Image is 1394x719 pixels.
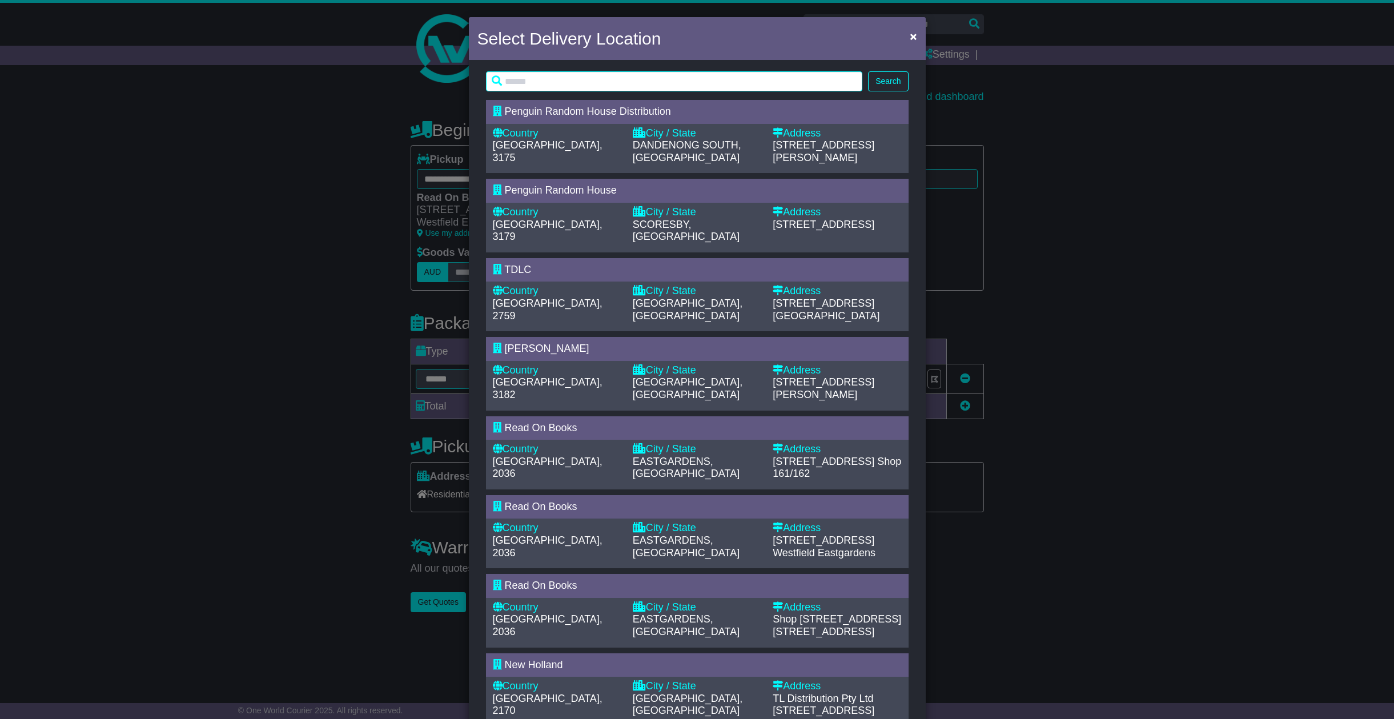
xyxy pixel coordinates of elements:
[773,601,901,614] div: Address
[493,693,602,717] span: [GEOGRAPHIC_DATA], 2170
[773,456,874,467] span: [STREET_ADDRESS]
[633,219,740,243] span: SCORESBY, [GEOGRAPHIC_DATA]
[493,680,621,693] div: Country
[633,364,761,377] div: City / State
[493,298,602,322] span: [GEOGRAPHIC_DATA], 2759
[477,26,661,51] h4: Select Delivery Location
[633,298,742,322] span: [GEOGRAPHIC_DATA], [GEOGRAPHIC_DATA]
[493,376,602,400] span: [GEOGRAPHIC_DATA], 3182
[493,206,621,219] div: Country
[773,547,875,559] span: Westfield Eastgardens
[904,25,922,48] button: Close
[633,613,740,637] span: EASTGARDENS, [GEOGRAPHIC_DATA]
[493,456,602,480] span: [GEOGRAPHIC_DATA], 2036
[633,285,761,298] div: City / State
[633,680,761,693] div: City / State
[633,206,761,219] div: City / State
[910,30,917,43] span: ×
[493,364,621,377] div: Country
[773,626,874,637] span: [STREET_ADDRESS]
[505,422,577,433] span: Read On Books
[493,443,621,456] div: Country
[773,456,901,480] span: Shop 161/162
[505,659,563,670] span: New Holland
[633,443,761,456] div: City / State
[773,693,873,704] span: TL Distribution Pty Ltd
[773,139,874,163] span: [STREET_ADDRESS][PERSON_NAME]
[633,139,741,163] span: DANDENONG SOUTH, [GEOGRAPHIC_DATA]
[633,456,740,480] span: EASTGARDENS, [GEOGRAPHIC_DATA]
[633,601,761,614] div: City / State
[773,219,874,230] span: [STREET_ADDRESS]
[505,106,671,117] span: Penguin Random House Distribution
[493,127,621,140] div: Country
[493,613,602,637] span: [GEOGRAPHIC_DATA], 2036
[773,443,901,456] div: Address
[633,693,742,717] span: [GEOGRAPHIC_DATA], [GEOGRAPHIC_DATA]
[773,310,879,322] span: [GEOGRAPHIC_DATA]
[633,376,742,400] span: [GEOGRAPHIC_DATA], [GEOGRAPHIC_DATA]
[505,501,577,512] span: Read On Books
[773,206,901,219] div: Address
[493,601,621,614] div: Country
[505,343,589,354] span: [PERSON_NAME]
[773,376,874,400] span: [STREET_ADDRESS][PERSON_NAME]
[493,139,602,163] span: [GEOGRAPHIC_DATA], 3175
[773,127,901,140] div: Address
[773,364,901,377] div: Address
[773,680,901,693] div: Address
[773,285,901,298] div: Address
[633,522,761,535] div: City / State
[505,184,617,196] span: Penguin Random House
[493,285,621,298] div: Country
[633,127,761,140] div: City / State
[633,535,740,559] span: EASTGARDENS, [GEOGRAPHIC_DATA]
[493,535,602,559] span: [GEOGRAPHIC_DATA], 2036
[773,613,901,625] span: Shop [STREET_ADDRESS]
[868,71,908,91] button: Search
[493,522,621,535] div: Country
[773,298,874,309] span: [STREET_ADDRESS]
[505,580,577,591] span: Read On Books
[773,522,901,535] div: Address
[773,535,874,546] span: [STREET_ADDRESS]
[493,219,602,243] span: [GEOGRAPHIC_DATA], 3179
[773,705,874,716] span: [STREET_ADDRESS]
[504,264,531,275] span: TDLC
